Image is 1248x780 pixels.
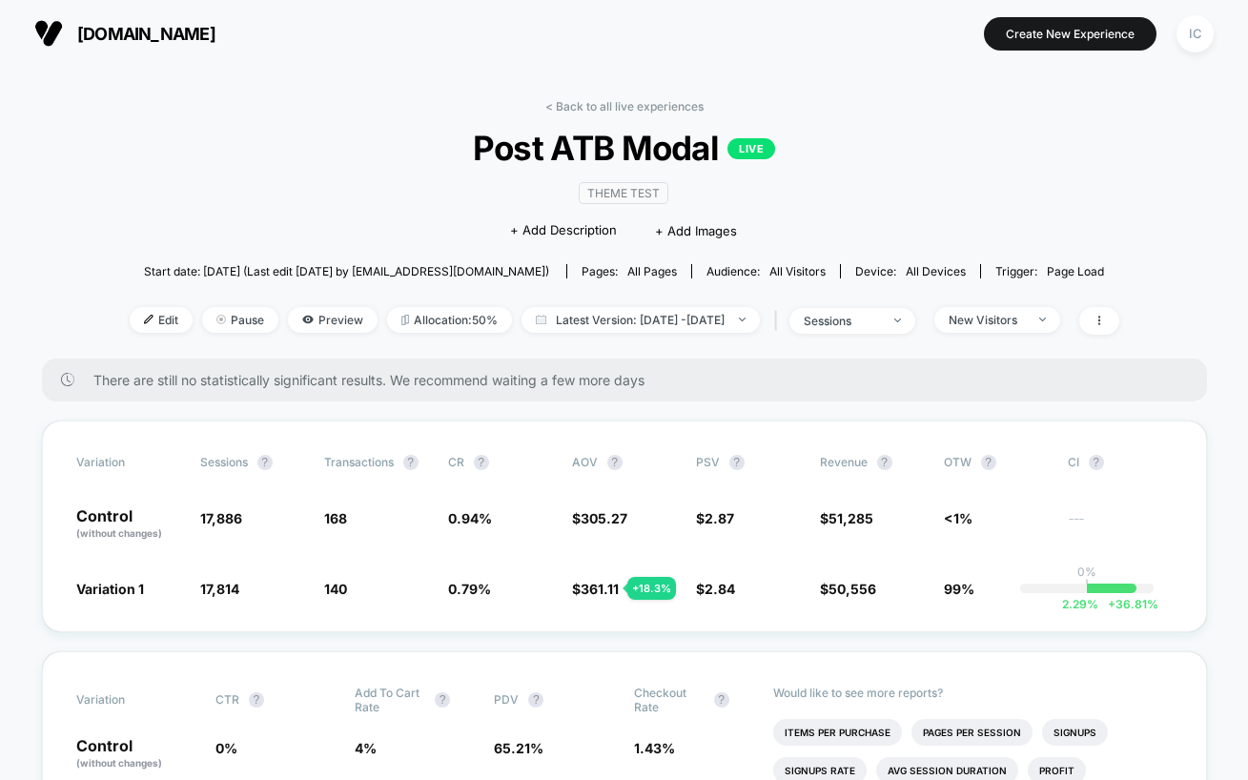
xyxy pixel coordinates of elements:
span: Variation [76,455,181,470]
li: Pages Per Session [911,719,1033,746]
span: 1.43 % [634,740,675,756]
span: + Add Description [510,221,617,240]
span: CTR [215,692,239,707]
img: rebalance [401,315,409,325]
span: $ [820,510,873,526]
button: ? [877,455,892,470]
span: Sessions [200,455,248,469]
span: Checkout Rate [634,686,705,714]
span: [DOMAIN_NAME] [77,24,215,44]
span: There are still no statistically significant results. We recommend waiting a few more days [93,372,1169,388]
p: Control [76,738,196,770]
p: LIVE [727,138,775,159]
div: Pages: [582,264,677,278]
img: end [894,318,901,322]
button: ? [729,455,745,470]
span: CR [448,455,464,469]
span: 50,556 [829,581,876,597]
span: 4 % [355,740,377,756]
div: sessions [804,314,880,328]
span: All Visitors [769,264,826,278]
button: ? [435,692,450,708]
span: Edit [130,307,193,333]
span: 17,814 [200,581,239,597]
span: --- [1068,513,1173,541]
div: Trigger: [995,264,1104,278]
span: all pages [627,264,677,278]
span: PSV [696,455,720,469]
span: Latest Version: [DATE] - [DATE] [522,307,760,333]
span: 0.79 % [448,581,491,597]
li: Signups [1042,719,1108,746]
span: 168 [324,510,347,526]
span: Post ATB Modal [178,128,1069,168]
span: PDV [494,692,519,707]
span: $ [572,510,627,526]
span: 2.29 % [1062,597,1098,611]
span: $ [696,510,734,526]
div: + 18.3 % [627,577,676,600]
span: Variation 1 [76,581,144,597]
span: Device: [840,264,980,278]
span: Transactions [324,455,394,469]
a: < Back to all live experiences [545,99,704,113]
span: Pause [202,307,278,333]
img: end [739,318,746,321]
span: Allocation: 50% [387,307,512,333]
div: IC [1176,15,1214,52]
span: 36.81 % [1098,597,1158,611]
span: 140 [324,581,347,597]
img: end [216,315,226,324]
span: Page Load [1047,264,1104,278]
img: Visually logo [34,19,63,48]
span: AOV [572,455,598,469]
span: Revenue [820,455,868,469]
p: | [1085,579,1089,593]
span: OTW [944,455,1049,470]
div: Audience: [706,264,826,278]
span: $ [820,581,876,597]
button: ? [1089,455,1104,470]
span: 2.87 [705,510,734,526]
img: edit [144,315,153,324]
button: ? [528,692,543,708]
span: + Add Images [655,223,737,238]
button: [DOMAIN_NAME] [29,18,221,49]
button: ? [249,692,264,708]
span: <1% [944,510,972,526]
p: 0% [1077,564,1096,579]
button: ? [257,455,273,470]
span: 305.27 [581,510,627,526]
span: CI [1068,455,1173,470]
span: 0 % [215,740,237,756]
img: end [1039,318,1046,321]
span: 99% [944,581,974,597]
button: Create New Experience [984,17,1156,51]
span: 51,285 [829,510,873,526]
button: ? [981,455,996,470]
button: ? [403,455,419,470]
span: 65.21 % [494,740,543,756]
span: all devices [906,264,966,278]
span: $ [696,581,735,597]
button: ? [714,692,729,708]
span: 0.94 % [448,510,492,526]
span: (without changes) [76,527,162,539]
p: Would like to see more reports? [773,686,1173,700]
span: Add To Cart Rate [355,686,425,714]
p: Control [76,508,181,541]
button: ? [607,455,623,470]
img: calendar [536,315,546,324]
span: Variation [76,686,181,714]
span: 17,886 [200,510,242,526]
button: ? [474,455,489,470]
span: Start date: [DATE] (Last edit [DATE] by [EMAIL_ADDRESS][DOMAIN_NAME]) [144,264,549,278]
span: 2.84 [705,581,735,597]
span: | [769,307,789,335]
div: New Visitors [949,313,1025,327]
span: (without changes) [76,757,162,769]
span: Theme Test [579,182,668,204]
span: Preview [288,307,378,333]
button: IC [1171,14,1219,53]
li: Items Per Purchase [773,719,902,746]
